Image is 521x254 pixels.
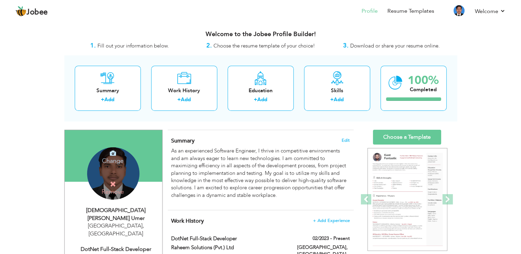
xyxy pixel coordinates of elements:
span: + Add Experience [313,218,350,223]
label: DotNet Full-stack Developer [171,235,287,242]
a: Add [181,96,191,103]
h3: Welcome to the Jobee Profile Builder! [64,31,457,38]
label: + [177,96,181,103]
div: Skills [310,87,365,94]
img: Profile Img [454,5,465,16]
label: + [330,96,334,103]
div: Work History [157,87,212,94]
div: [DEMOGRAPHIC_DATA][PERSON_NAME] Umer [70,207,162,222]
a: Jobee [15,6,48,17]
span: Edit [342,138,350,143]
label: Raheem Solutions (Pvt.) Ltd [171,244,287,251]
label: 02/2023 - Present [313,235,350,242]
span: Summary [171,137,195,145]
div: Summary [80,87,135,94]
span: Jobee [27,9,48,16]
div: Completed [408,86,439,93]
a: Welcome [475,7,506,15]
h4: This helps to show the companies you have worked for. [171,218,350,224]
strong: 3. [343,41,348,50]
div: Education [233,87,288,94]
h4: Adding a summary is a quick and easy way to highlight your experience and interests. [171,137,350,144]
a: Add [334,96,344,103]
h4: Change [88,148,137,165]
span: , [143,222,144,230]
label: + [254,96,257,103]
div: [GEOGRAPHIC_DATA] [GEOGRAPHIC_DATA] [70,222,162,238]
a: Add [104,96,114,103]
div: 100% [408,75,439,86]
h4: Remove [88,181,137,195]
span: Download or share your resume online. [350,42,440,49]
a: Add [257,96,267,103]
span: Work History [171,217,204,225]
img: jobee.io [15,6,27,17]
span: Choose the resume template of your choice! [213,42,315,49]
strong: 1. [90,41,96,50]
span: Fill out your information below. [97,42,169,49]
a: Resume Templates [387,7,434,15]
div: DotNet Full-stack Developer [70,245,162,253]
a: Choose a Template [373,130,441,145]
strong: 2. [206,41,212,50]
a: Profile [362,7,378,15]
p: As an experienced Software Engineer, I thrive in competitive environments and am always eager to ... [171,147,350,199]
label: + [101,96,104,103]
